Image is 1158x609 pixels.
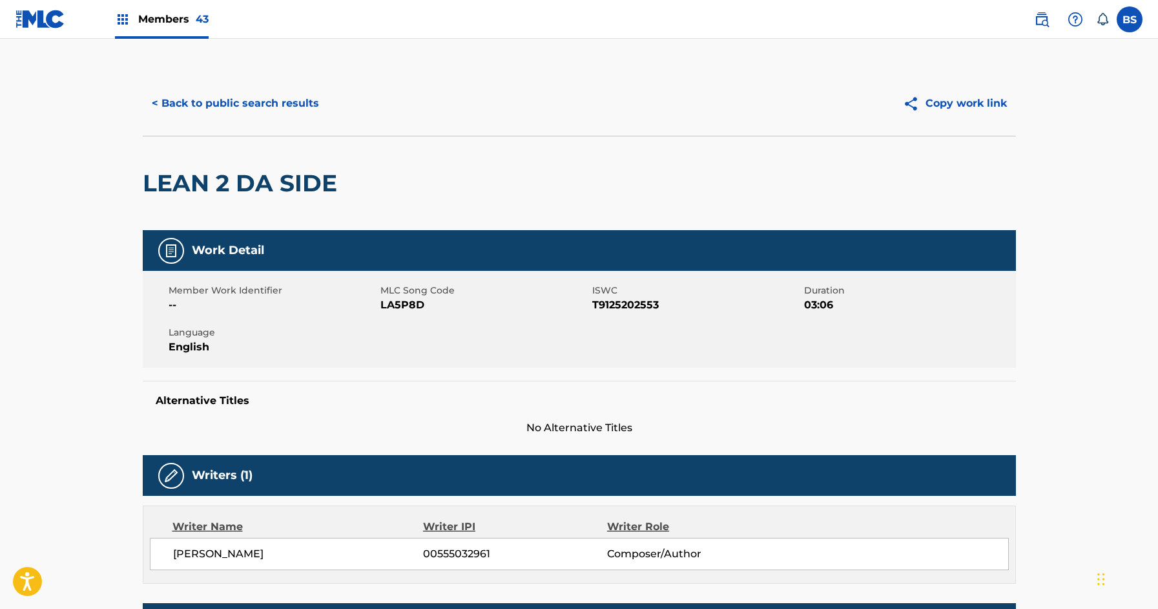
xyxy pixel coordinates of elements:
span: Composer/Author [607,546,774,562]
span: No Alternative Titles [143,420,1016,436]
div: Help [1062,6,1088,32]
h2: LEAN 2 DA SIDE [143,169,344,198]
span: Member Work Identifier [169,284,377,297]
span: Members [138,12,209,27]
img: Top Rightsholders [115,12,130,27]
iframe: Chat Widget [1093,547,1158,609]
div: Writer IPI [423,519,607,535]
img: Writers [163,468,179,484]
span: ISWC [592,284,801,297]
span: 43 [196,13,209,25]
h5: Alternative Titles [156,394,1003,407]
span: English [169,339,377,355]
span: Duration [804,284,1013,297]
span: [PERSON_NAME] [173,546,424,562]
h5: Work Detail [192,243,264,258]
div: Drag [1097,560,1105,599]
img: help [1068,12,1083,27]
div: Writer Role [607,519,774,535]
span: 03:06 [804,297,1013,313]
iframe: Resource Center [1122,403,1158,507]
span: 00555032961 [423,546,606,562]
img: Copy work link [903,96,925,112]
span: MLC Song Code [380,284,589,297]
div: Notifications [1096,13,1109,26]
div: Writer Name [172,519,424,535]
span: -- [169,297,377,313]
span: LA5P8D [380,297,589,313]
a: Public Search [1029,6,1055,32]
img: MLC Logo [16,10,65,28]
img: search [1034,12,1049,27]
button: Copy work link [894,87,1016,120]
span: Language [169,326,377,339]
h5: Writers (1) [192,468,253,483]
img: Work Detail [163,243,179,259]
div: User Menu [1117,6,1142,32]
span: T9125202553 [592,297,801,313]
button: < Back to public search results [143,87,328,120]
